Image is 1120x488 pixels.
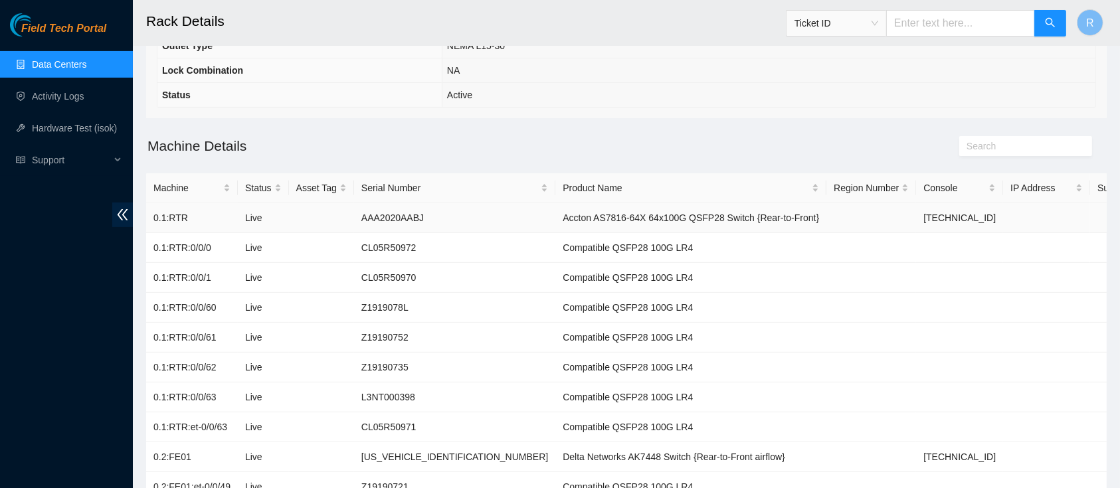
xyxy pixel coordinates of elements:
td: 0.1:RTR:0/0/1 [146,263,238,293]
span: search [1045,17,1056,30]
td: [US_VEHICLE_IDENTIFICATION_NUMBER] [354,442,555,472]
span: read [16,155,25,165]
td: Compatible QSFP28 100G LR4 [555,323,826,353]
td: 0.1:RTR:0/0/0 [146,233,238,263]
td: Live [238,412,289,442]
td: CL05R50972 [354,233,555,263]
span: double-left [112,203,133,227]
td: Live [238,203,289,233]
td: Z19190752 [354,323,555,353]
td: Compatible QSFP28 100G LR4 [555,233,826,263]
td: [TECHNICAL_ID] [916,203,1003,233]
td: Live [238,382,289,412]
a: Hardware Test (isok) [32,123,117,133]
td: 0.1:RTR:0/0/61 [146,323,238,353]
input: Search [967,139,1074,153]
td: Live [238,233,289,263]
img: Akamai Technologies [10,13,67,37]
td: [TECHNICAL_ID] [916,442,1003,472]
td: L3NT000398 [354,382,555,412]
td: Compatible QSFP28 100G LR4 [555,293,826,323]
td: AAA2020AABJ [354,203,555,233]
button: R [1077,9,1103,36]
span: Field Tech Portal [21,23,106,35]
td: Z1919078L [354,293,555,323]
td: CL05R50970 [354,263,555,293]
td: 0.1:RTR [146,203,238,233]
td: CL05R50971 [354,412,555,442]
span: Outlet Type [162,41,213,51]
a: Data Centers [32,59,86,70]
td: 0.1:RTR:0/0/62 [146,353,238,382]
td: Compatible QSFP28 100G LR4 [555,353,826,382]
input: Enter text here... [886,10,1035,37]
td: Compatible QSFP28 100G LR4 [555,412,826,442]
td: 0.2:FE01 [146,442,238,472]
span: Active [447,90,472,100]
a: Akamai TechnologiesField Tech Portal [10,24,106,41]
td: 0.1:RTR:0/0/63 [146,382,238,412]
span: Status [162,90,191,100]
span: R [1086,15,1094,31]
td: Compatible QSFP28 100G LR4 [555,382,826,412]
td: Live [238,353,289,382]
td: Compatible QSFP28 100G LR4 [555,263,826,293]
td: Accton AS7816-64X 64x100G QSFP28 Switch {Rear-to-Front} [555,203,826,233]
button: search [1034,10,1066,37]
span: NEMA L15-30 [447,41,505,51]
td: Z19190735 [354,353,555,382]
td: Delta Networks AK7448 Switch {Rear-to-Front airflow} [555,442,826,472]
td: Live [238,293,289,323]
a: Activity Logs [32,91,84,102]
span: Lock Combination [162,65,243,76]
td: 0.1:RTR:0/0/60 [146,293,238,323]
td: Live [238,442,289,472]
span: Support [32,147,110,173]
span: Ticket ID [794,13,878,33]
h2: Machine Details [146,135,867,157]
td: Live [238,323,289,353]
span: NA [447,65,460,76]
td: Live [238,263,289,293]
td: 0.1:RTR:et-0/0/63 [146,412,238,442]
